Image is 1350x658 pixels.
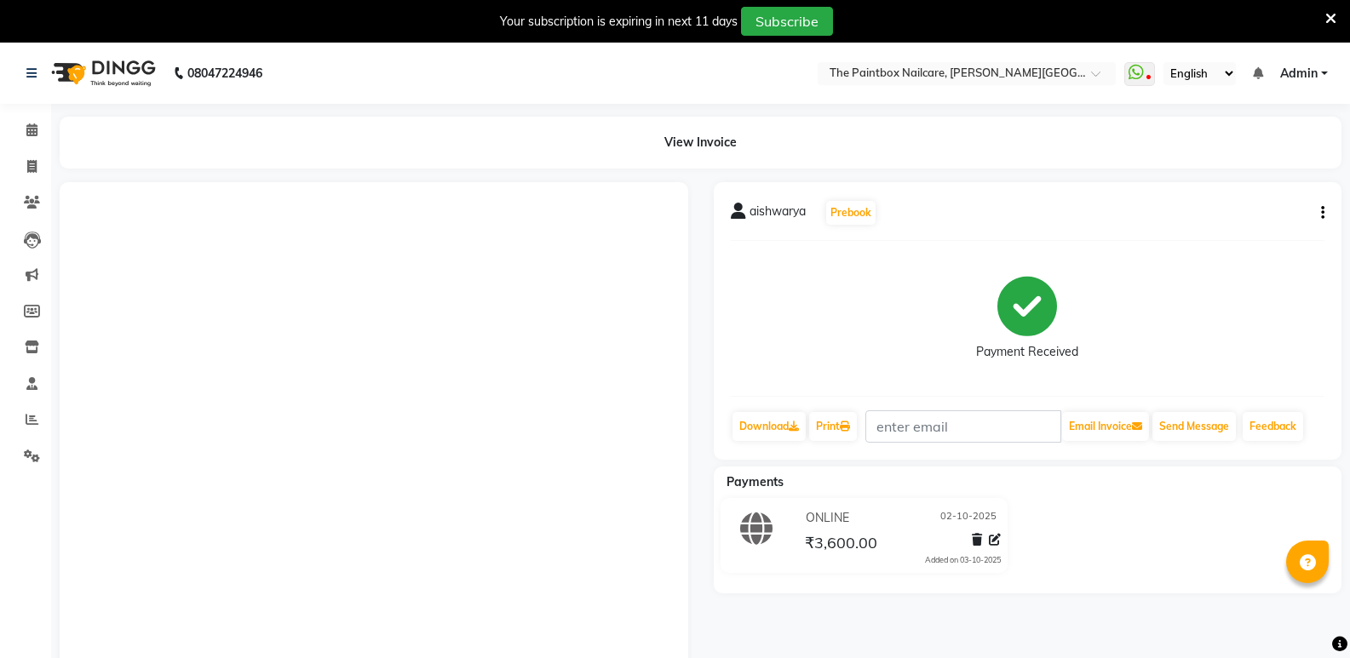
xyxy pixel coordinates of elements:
[1062,412,1149,441] button: Email Invoice
[727,474,784,489] span: Payments
[1152,412,1236,441] button: Send Message
[809,412,857,441] a: Print
[187,49,262,97] b: 08047224946
[1280,65,1318,83] span: Admin
[60,117,1341,169] div: View Invoice
[805,533,877,557] span: ₹3,600.00
[940,509,997,527] span: 02-10-2025
[806,509,849,527] span: ONLINE
[741,7,833,36] button: Subscribe
[750,203,806,226] span: aishwarya
[1278,590,1333,641] iframe: chat widget
[500,13,738,31] div: Your subscription is expiring in next 11 days
[925,554,1001,566] div: Added on 03-10-2025
[865,410,1061,443] input: enter email
[43,49,160,97] img: logo
[732,412,806,441] a: Download
[1243,412,1303,441] a: Feedback
[976,343,1078,361] div: Payment Received
[826,201,876,225] button: Prebook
